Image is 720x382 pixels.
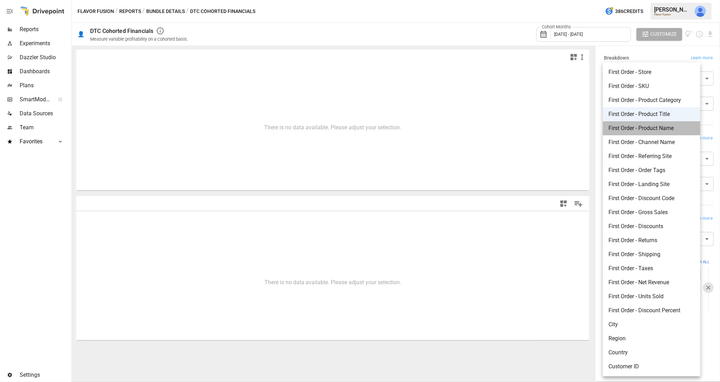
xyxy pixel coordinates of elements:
li: First Order - Landing Site [603,177,700,191]
li: First Order - Returns [603,233,700,247]
li: First Order - Shipping [603,247,700,261]
li: City [603,318,700,332]
li: First Order - Store [603,65,700,79]
li: Country [603,346,700,360]
li: First Order - Discounts [603,219,700,233]
li: First Order - Net Revenue [603,275,700,289]
li: First Order - Units Sold [603,289,700,303]
li: First Order - Gross Sales [603,205,700,219]
li: First Order - Channel Name [603,135,700,149]
li: First Order - Product Category [603,93,700,107]
li: Region [603,332,700,346]
li: First Order - Order Tags [603,163,700,177]
li: First Order - Taxes [603,261,700,275]
li: Customer ID [603,360,700,374]
li: First Order - Discount Code [603,191,700,205]
li: First Order - Discount Percent [603,303,700,318]
li: First Order - SKU [603,79,700,93]
li: First Order - Referring Site [603,149,700,163]
li: First Order - Product Title [603,107,700,121]
li: First Order - Product Name [603,121,700,135]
